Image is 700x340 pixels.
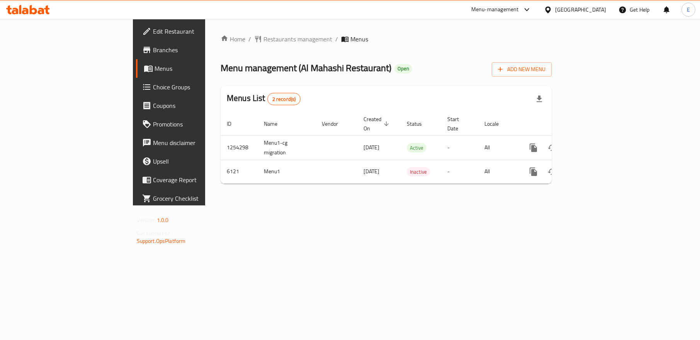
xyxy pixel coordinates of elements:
td: Menu1 [258,160,316,183]
span: [DATE] [364,166,379,176]
a: Edit Restaurant [136,22,250,41]
a: Coupons [136,96,250,115]
span: Menu disclaimer [153,138,244,147]
span: Open [394,65,412,72]
div: Total records count [267,93,301,105]
span: Menus [350,34,368,44]
span: Restaurants management [263,34,332,44]
td: All [478,160,518,183]
a: Coverage Report [136,171,250,189]
button: Change Status [543,138,561,157]
span: Get support on: [137,228,172,238]
span: Menus [155,64,244,73]
a: Choice Groups [136,78,250,96]
td: All [478,135,518,160]
h2: Menus List [227,92,301,105]
button: Add New Menu [492,62,552,77]
td: - [441,160,478,183]
span: Created On [364,114,391,133]
a: Support.OpsPlatform [137,236,186,246]
a: Promotions [136,115,250,133]
button: Change Status [543,162,561,181]
span: ID [227,119,241,128]
div: Export file [530,90,549,108]
td: Menu1-cg migration [258,135,316,160]
td: - [441,135,478,160]
span: Status [407,119,432,128]
div: Open [394,64,412,73]
table: enhanced table [221,112,605,184]
button: more [524,138,543,157]
span: E [687,5,690,14]
a: Menu disclaimer [136,133,250,152]
span: Branches [153,45,244,55]
li: / [335,34,338,44]
span: Version: [137,215,156,225]
div: Menu-management [471,5,519,14]
span: Upsell [153,157,244,166]
span: 2 record(s) [268,96,301,103]
th: Actions [518,112,605,136]
span: Vendor [322,119,348,128]
nav: breadcrumb [221,34,552,44]
span: Choice Groups [153,82,244,92]
span: 1.0.0 [157,215,169,225]
span: Name [264,119,287,128]
a: Menus [136,59,250,78]
span: Promotions [153,120,244,129]
a: Restaurants management [254,34,332,44]
a: Grocery Checklist [136,189,250,208]
a: Upsell [136,152,250,171]
span: Inactive [407,167,430,176]
span: Locale [484,119,509,128]
span: Start Date [447,114,469,133]
span: Edit Restaurant [153,27,244,36]
div: [GEOGRAPHIC_DATA] [555,5,606,14]
span: Coverage Report [153,175,244,185]
span: Grocery Checklist [153,194,244,203]
span: [DATE] [364,142,379,152]
span: Active [407,144,426,152]
button: more [524,162,543,181]
li: / [248,34,251,44]
span: Menu management ( Al Mahashi Restaurant ) [221,59,391,77]
span: Coupons [153,101,244,110]
a: Branches [136,41,250,59]
span: Add New Menu [498,65,545,74]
